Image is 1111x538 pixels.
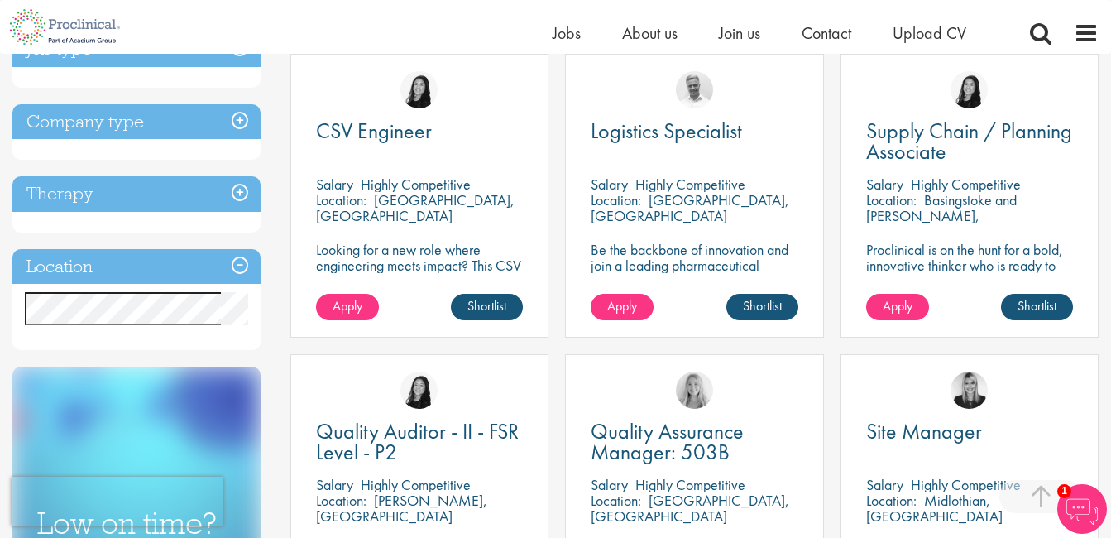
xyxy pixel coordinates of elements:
[591,190,789,225] p: [GEOGRAPHIC_DATA], [GEOGRAPHIC_DATA]
[316,294,379,320] a: Apply
[591,175,628,194] span: Salary
[951,71,988,108] img: Numhom Sudsok
[591,417,744,466] span: Quality Assurance Manager: 503B
[12,477,223,526] iframe: reCAPTCHA
[591,491,641,510] span: Location:
[361,175,471,194] p: Highly Competitive
[316,190,515,225] p: [GEOGRAPHIC_DATA], [GEOGRAPHIC_DATA]
[911,175,1021,194] p: Highly Competitive
[316,121,523,142] a: CSV Engineer
[361,475,471,494] p: Highly Competitive
[719,22,760,44] a: Join us
[866,491,1003,526] p: Midlothian, [GEOGRAPHIC_DATA]
[591,121,797,142] a: Logistics Specialist
[866,294,929,320] a: Apply
[607,297,637,315] span: Apply
[866,117,1072,166] span: Supply Chain / Planning Associate
[591,294,654,320] a: Apply
[400,71,438,108] img: Numhom Sudsok
[635,175,745,194] p: Highly Competitive
[316,421,523,463] a: Quality Auditor - II - FSR Level - P2
[866,417,982,445] span: Site Manager
[451,294,523,320] a: Shortlist
[316,417,519,466] span: Quality Auditor - II - FSR Level - P2
[866,190,917,209] span: Location:
[866,242,1073,320] p: Proclinical is on the hunt for a bold, innovative thinker who is ready to help push the boundarie...
[591,475,628,494] span: Salary
[951,372,988,409] img: Janelle Jones
[1057,484,1107,534] img: Chatbot
[866,491,917,510] span: Location:
[591,117,742,145] span: Logistics Specialist
[802,22,851,44] a: Contact
[316,190,366,209] span: Location:
[635,475,745,494] p: Highly Competitive
[893,22,966,44] a: Upload CV
[866,190,1017,241] p: Basingstoke and [PERSON_NAME], [GEOGRAPHIC_DATA]
[333,297,362,315] span: Apply
[591,190,641,209] span: Location:
[591,242,797,305] p: Be the backbone of innovation and join a leading pharmaceutical company to help keep life-changin...
[591,491,789,526] p: [GEOGRAPHIC_DATA], [GEOGRAPHIC_DATA]
[400,372,438,409] img: Numhom Sudsok
[676,372,713,409] img: Shannon Briggs
[622,22,678,44] a: About us
[591,421,797,463] a: Quality Assurance Manager: 503B
[866,475,903,494] span: Salary
[726,294,798,320] a: Shortlist
[316,491,366,510] span: Location:
[866,121,1073,162] a: Supply Chain / Planning Associate
[676,71,713,108] img: Joshua Bye
[12,249,261,285] h3: Location
[316,175,353,194] span: Salary
[911,475,1021,494] p: Highly Competitive
[316,491,487,526] p: [PERSON_NAME], [GEOGRAPHIC_DATA]
[553,22,581,44] a: Jobs
[316,242,523,289] p: Looking for a new role where engineering meets impact? This CSV Engineer role is calling your name!
[316,475,353,494] span: Salary
[866,175,903,194] span: Salary
[883,297,912,315] span: Apply
[316,117,432,145] span: CSV Engineer
[1001,294,1073,320] a: Shortlist
[1057,484,1071,498] span: 1
[12,104,261,140] h3: Company type
[12,176,261,212] h3: Therapy
[866,421,1073,442] a: Site Manager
